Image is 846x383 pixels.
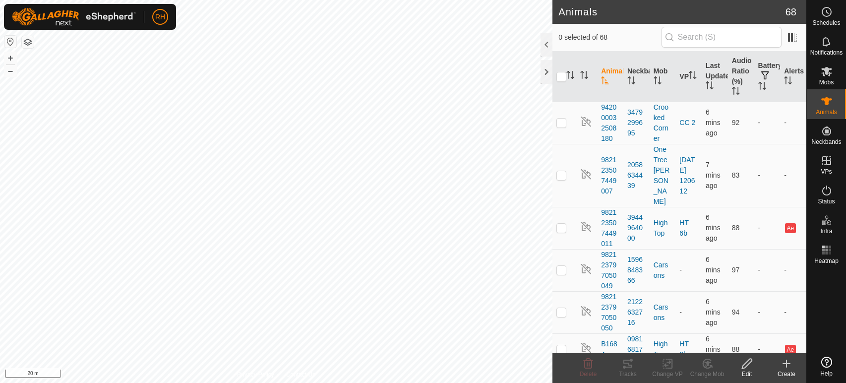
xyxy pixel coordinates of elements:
[654,302,672,323] div: Carsons
[706,108,721,137] span: 1 Sept 2025, 2:43 pm
[785,345,796,355] button: Ae
[580,305,592,317] img: returning off
[580,116,592,128] img: returning off
[679,119,695,127] a: CC 2
[12,8,136,26] img: Gallagher Logo
[754,144,781,207] td: -
[706,298,721,326] span: 1 Sept 2025, 2:42 pm
[623,52,650,102] th: Neckband
[286,370,315,379] a: Contact Us
[767,370,806,379] div: Create
[706,255,721,284] span: 1 Sept 2025, 2:42 pm
[732,119,740,127] span: 92
[580,263,592,275] img: returning off
[780,144,806,207] td: -
[727,370,767,379] div: Edit
[627,334,646,365] div: 0981681729
[820,371,833,377] span: Help
[22,36,34,48] button: Map Layers
[732,224,740,232] span: 88
[627,212,646,244] div: 3944964000
[816,109,837,115] span: Animals
[812,20,840,26] span: Schedules
[807,353,846,381] a: Help
[601,102,619,144] span: 942000032508180
[687,370,727,379] div: Change Mob
[601,339,619,360] span: B1684
[627,107,646,138] div: 3479299695
[702,52,728,102] th: Last Updated
[675,52,702,102] th: VP
[820,228,832,234] span: Infra
[566,72,574,80] p-sorticon: Activate to sort
[780,249,806,291] td: -
[155,12,165,22] span: RH
[732,266,740,274] span: 97
[786,4,796,19] span: 68
[627,297,646,328] div: 2122632716
[601,250,619,291] span: 982123797050049
[706,83,714,91] p-sorticon: Activate to sort
[754,249,781,291] td: -
[780,291,806,333] td: -
[597,52,623,102] th: Animal
[679,156,695,195] a: [DATE] 120612
[819,79,834,85] span: Mobs
[679,308,682,316] app-display-virtual-paddock-transition: -
[784,78,792,86] p-sorticon: Activate to sort
[650,52,676,102] th: Mob
[810,50,843,56] span: Notifications
[679,266,682,274] app-display-virtual-paddock-transition: -
[558,6,786,18] h2: Animals
[754,102,781,144] td: -
[732,345,740,353] span: 88
[558,32,661,43] span: 0 selected of 68
[679,340,688,358] a: HT 6b
[627,255,646,286] div: 1596848366
[648,370,687,379] div: Change VP
[754,52,781,102] th: Battery
[580,221,592,233] img: returning off
[754,333,781,365] td: -
[580,168,592,180] img: returning off
[654,218,672,239] div: High Top
[654,78,662,86] p-sorticon: Activate to sort
[811,139,841,145] span: Neckbands
[654,260,672,281] div: Carsons
[679,219,688,237] a: HT 6b
[754,291,781,333] td: -
[654,102,672,144] div: Crooked Corner
[580,342,592,354] img: returning off
[601,207,619,249] span: 982123507449011
[4,65,16,77] button: –
[608,370,648,379] div: Tracks
[662,27,782,48] input: Search (S)
[780,102,806,144] td: -
[706,161,721,190] span: 1 Sept 2025, 2:42 pm
[814,258,839,264] span: Heatmap
[654,144,672,207] div: One Tree [PERSON_NAME]
[601,292,619,333] span: 982123797050050
[627,78,635,86] p-sorticon: Activate to sort
[4,52,16,64] button: +
[237,370,274,379] a: Privacy Policy
[758,83,766,91] p-sorticon: Activate to sort
[601,78,609,86] p-sorticon: Activate to sort
[728,52,754,102] th: Audio Ratio (%)
[818,198,835,204] span: Status
[689,72,697,80] p-sorticon: Activate to sort
[601,155,619,196] span: 982123507449007
[732,308,740,316] span: 94
[754,207,781,249] td: -
[627,160,646,191] div: 2058634439
[654,339,672,360] div: High Top
[706,335,721,364] span: 1 Sept 2025, 2:43 pm
[732,171,740,179] span: 83
[580,371,597,378] span: Delete
[732,88,740,96] p-sorticon: Activate to sort
[580,72,588,80] p-sorticon: Activate to sort
[785,223,796,233] button: Ae
[821,169,832,175] span: VPs
[780,52,806,102] th: Alerts
[4,36,16,48] button: Reset Map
